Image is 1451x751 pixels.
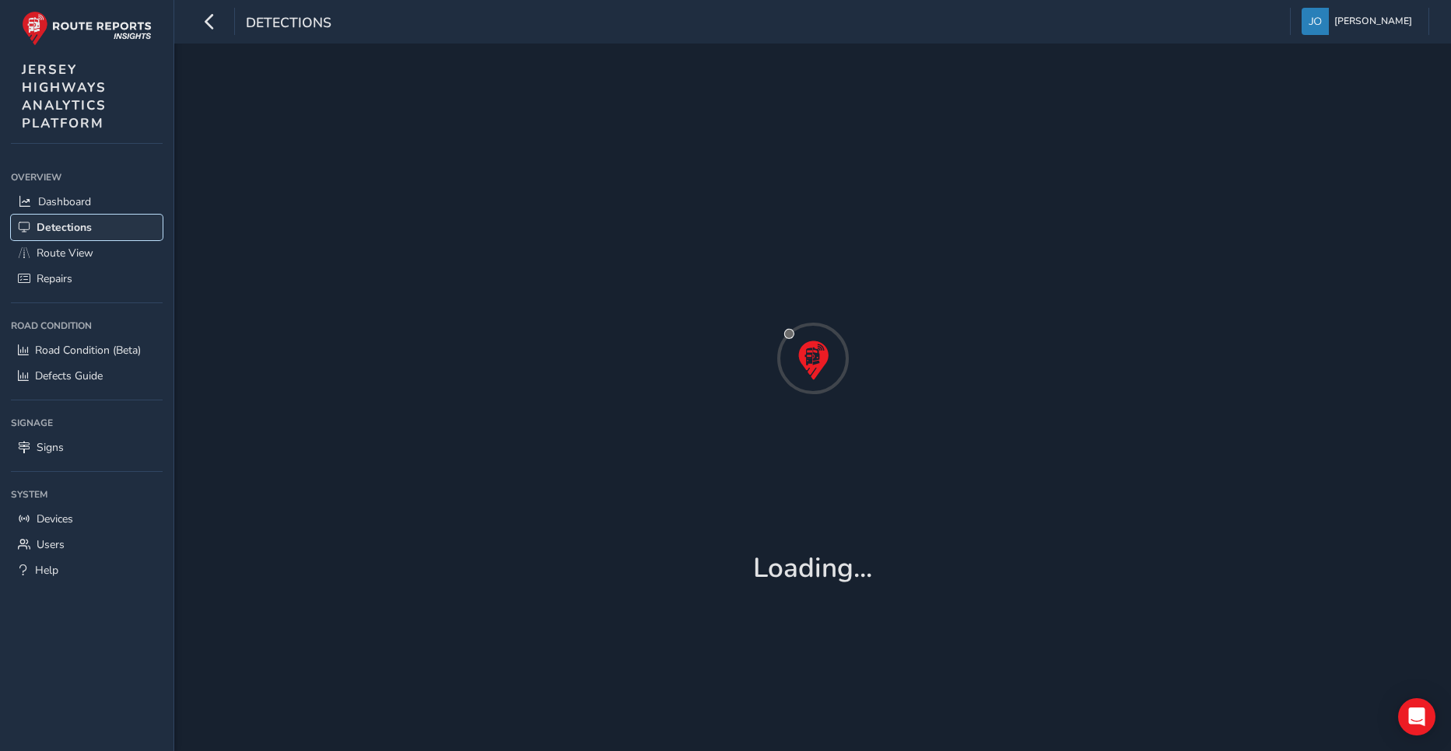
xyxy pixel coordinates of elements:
span: Signs [37,440,64,455]
a: Devices [11,506,163,532]
img: diamond-layout [1302,8,1329,35]
span: Dashboard [38,194,91,209]
a: Help [11,557,163,583]
a: Signs [11,435,163,460]
a: Dashboard [11,189,163,215]
a: Defects Guide [11,363,163,389]
div: Signage [11,411,163,435]
div: System [11,483,163,506]
a: Detections [11,215,163,240]
div: Overview [11,166,163,189]
span: Devices [37,512,73,526]
img: rr logo [22,11,152,46]
span: Detections [37,220,92,235]
span: Defects Guide [35,369,103,383]
a: Users [11,532,163,557]
span: Help [35,563,58,578]
span: JERSEY HIGHWAYS ANALYTICS PLATFORM [22,61,107,132]
span: [PERSON_NAME] [1334,8,1412,35]
h1: Loading... [753,552,872,585]
span: Road Condition (Beta) [35,343,141,358]
span: Repairs [37,271,72,286]
a: Road Condition (Beta) [11,337,163,363]
span: Detections [246,13,331,35]
div: Open Intercom Messenger [1398,698,1435,735]
div: Road Condition [11,314,163,337]
a: Repairs [11,266,163,292]
button: [PERSON_NAME] [1302,8,1418,35]
a: Route View [11,240,163,266]
span: Route View [37,246,93,260]
span: Users [37,537,65,552]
